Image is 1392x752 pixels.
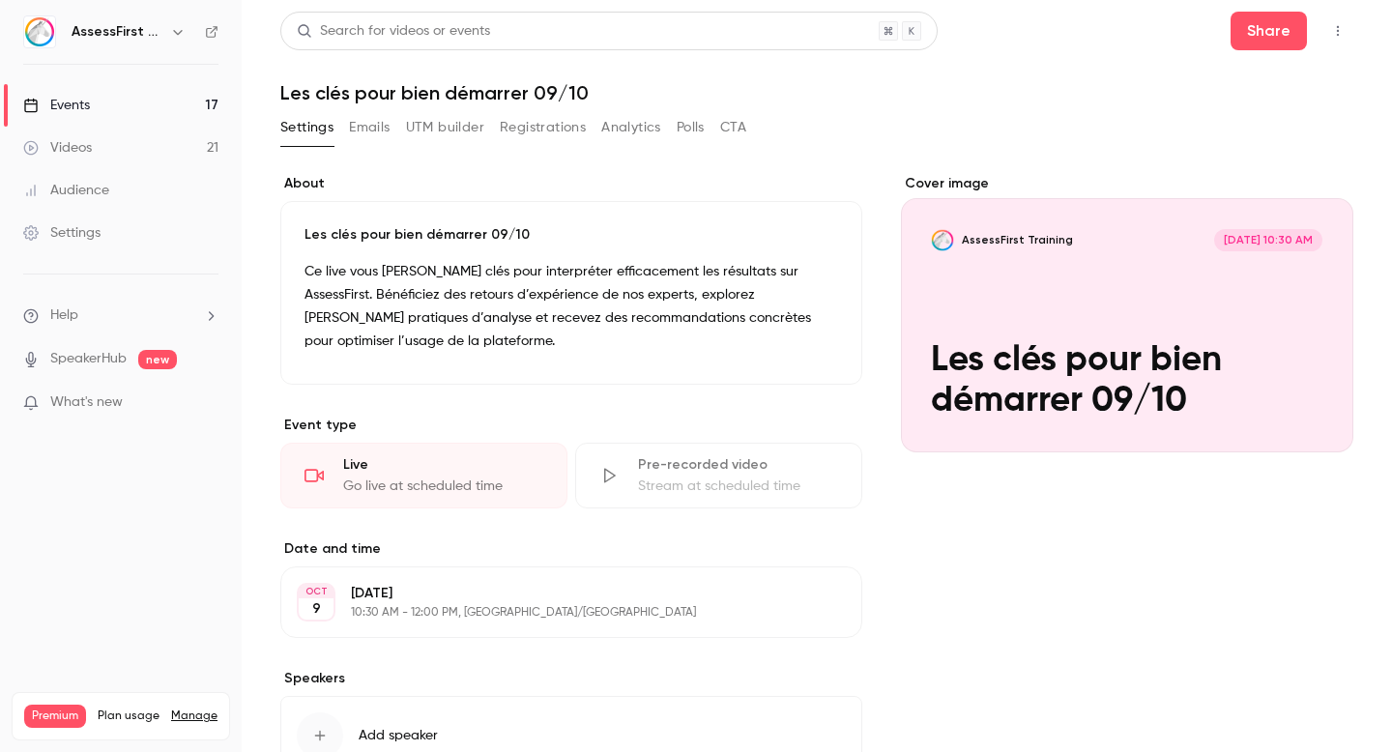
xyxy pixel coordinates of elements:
div: Audience [23,181,109,200]
span: What's new [50,392,123,413]
button: UTM builder [406,112,484,143]
p: Ce live vous [PERSON_NAME] clés pour interpréter efficacement les résultats sur AssessFirst. Béné... [304,260,838,353]
label: About [280,174,862,193]
label: Speakers [280,669,862,688]
div: Events [23,96,90,115]
button: Emails [349,112,390,143]
div: LiveGo live at scheduled time [280,443,567,508]
div: Go live at scheduled time [343,477,543,496]
button: Settings [280,112,333,143]
img: AssessFirst Training [24,16,55,47]
label: Cover image [901,174,1353,193]
div: Stream at scheduled time [638,477,838,496]
p: Event type [280,416,862,435]
span: Add speaker [359,726,438,745]
div: Pre-recorded video [638,455,838,475]
h1: Les clés pour bien démarrer 09/10 [280,81,1353,104]
span: new [138,350,177,369]
div: Pre-recorded videoStream at scheduled time [575,443,862,508]
p: [DATE] [351,584,760,603]
li: help-dropdown-opener [23,305,218,326]
span: Plan usage [98,709,159,724]
section: Cover image [901,174,1353,452]
iframe: Noticeable Trigger [195,394,218,412]
a: Manage [171,709,217,724]
p: 10:30 AM - 12:00 PM, [GEOGRAPHIC_DATA]/[GEOGRAPHIC_DATA] [351,605,760,621]
a: SpeakerHub [50,349,127,369]
span: Premium [24,705,86,728]
label: Date and time [280,539,862,559]
h6: AssessFirst Training [72,22,162,42]
span: Help [50,305,78,326]
button: Registrations [500,112,586,143]
p: 9 [312,599,321,619]
div: Live [343,455,543,475]
div: OCT [299,585,333,598]
div: Videos [23,138,92,158]
button: Share [1231,12,1307,50]
button: CTA [720,112,746,143]
button: Polls [677,112,705,143]
button: Analytics [601,112,661,143]
p: Les clés pour bien démarrer 09/10 [304,225,838,245]
div: Settings [23,223,101,243]
div: Search for videos or events [297,21,490,42]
